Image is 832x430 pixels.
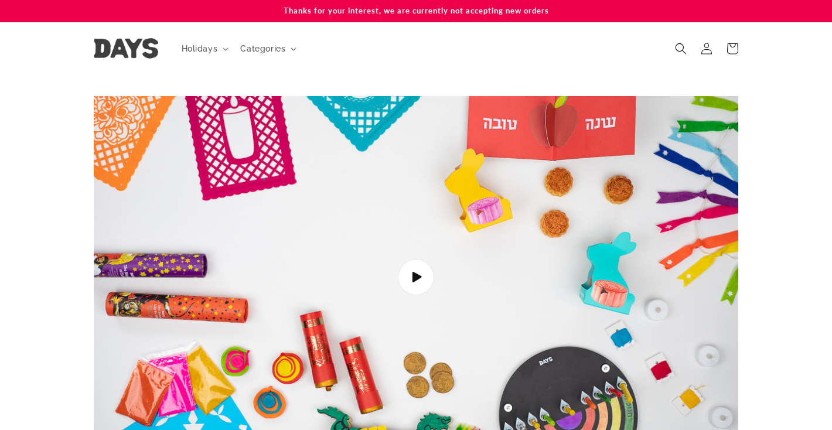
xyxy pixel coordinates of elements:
[182,43,218,54] span: Holidays
[240,43,285,54] span: Categories
[233,36,301,61] summary: Categories
[94,38,158,59] img: Days United
[175,36,234,61] summary: Holidays
[668,36,694,62] summary: Search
